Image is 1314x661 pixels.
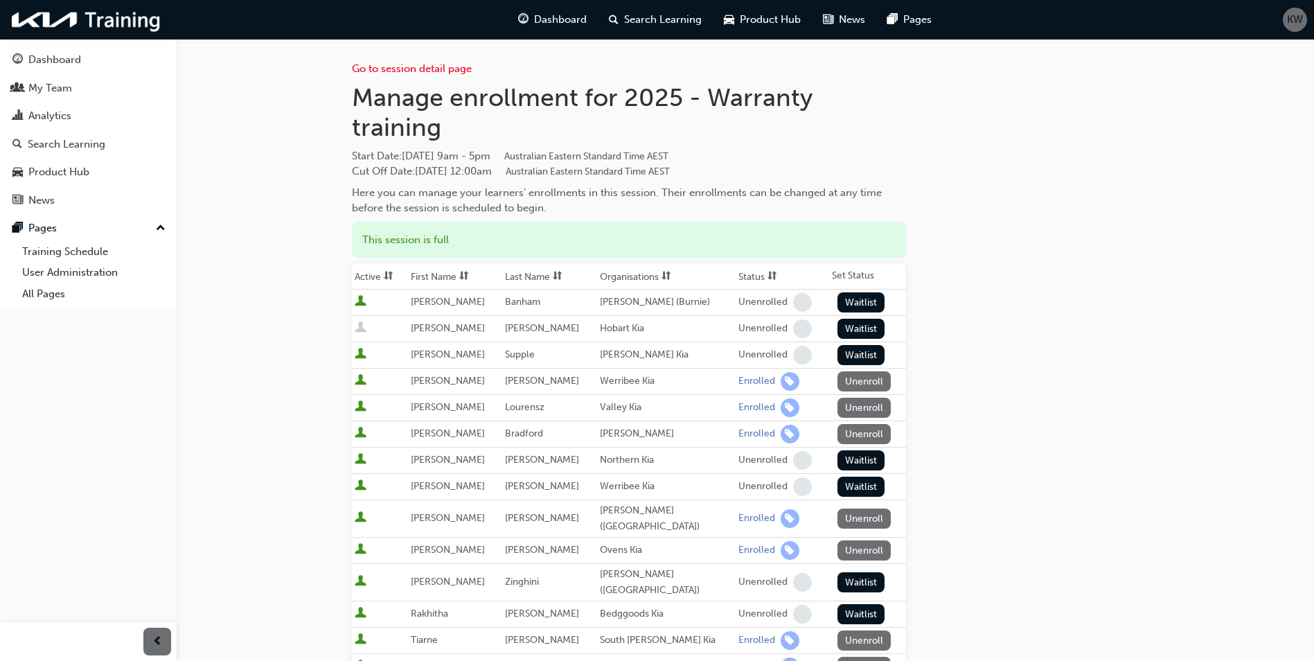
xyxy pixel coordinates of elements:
[28,136,105,152] div: Search Learning
[28,80,72,96] div: My Team
[738,634,775,647] div: Enrolled
[837,604,885,624] button: Waitlist
[352,148,906,164] span: Start Date :
[352,82,906,143] h1: Manage enrollment for 2025 - Warranty training
[837,631,891,651] button: Unenroll
[352,185,906,216] div: Here you can manage your learners' enrollments in this session. Their enrollments can be changed ...
[600,452,733,468] div: Northern Kia
[411,608,448,619] span: Rakhitha
[609,11,619,28] span: search-icon
[738,375,775,388] div: Enrolled
[505,322,579,334] span: [PERSON_NAME]
[624,12,702,28] span: Search Learning
[12,110,23,123] span: chart-icon
[600,606,733,622] div: Bedggoods Kia
[600,543,733,558] div: Ovens Kia
[600,347,733,363] div: [PERSON_NAME] Kia
[505,296,540,308] span: Banham
[17,283,171,305] a: All Pages
[781,372,799,391] span: learningRecordVerb_ENROLL-icon
[12,166,23,179] span: car-icon
[411,401,485,413] span: [PERSON_NAME]
[781,631,799,650] span: learningRecordVerb_ENROLL-icon
[12,82,23,95] span: people-icon
[352,165,670,177] span: Cut Off Date : [DATE] 12:00am
[1287,12,1303,28] span: KW
[837,319,885,339] button: Waitlist
[6,215,171,241] button: Pages
[839,12,865,28] span: News
[411,544,485,556] span: [PERSON_NAME]
[738,576,788,589] div: Unenrolled
[28,193,55,209] div: News
[505,349,535,360] span: Supple
[355,607,366,621] span: User is active
[837,424,891,444] button: Unenroll
[738,296,788,309] div: Unenrolled
[600,567,733,598] div: [PERSON_NAME] ([GEOGRAPHIC_DATA])
[837,540,891,561] button: Unenroll
[876,6,943,34] a: pages-iconPages
[411,634,438,646] span: Tiarne
[355,400,366,414] span: User is active
[411,576,485,588] span: [PERSON_NAME]
[534,12,587,28] span: Dashboard
[724,11,734,28] span: car-icon
[738,401,775,414] div: Enrolled
[600,294,733,310] div: [PERSON_NAME] (Burnie)
[600,321,733,337] div: Hobart Kia
[411,322,485,334] span: [PERSON_NAME]
[793,346,812,364] span: learningRecordVerb_NONE-icon
[355,543,366,557] span: User is active
[597,263,736,290] th: Toggle SortBy
[505,375,579,387] span: [PERSON_NAME]
[6,188,171,213] a: News
[352,62,472,75] a: Go to session detail page
[903,12,932,28] span: Pages
[507,6,598,34] a: guage-iconDashboard
[408,263,502,290] th: Toggle SortBy
[6,132,171,157] a: Search Learning
[600,400,733,416] div: Valley Kia
[505,576,539,588] span: Zinghini
[662,271,671,283] span: sorting-icon
[17,262,171,283] a: User Administration
[6,103,171,129] a: Analytics
[28,220,57,236] div: Pages
[6,76,171,101] a: My Team
[767,271,777,283] span: sorting-icon
[505,608,579,619] span: [PERSON_NAME]
[28,164,89,180] div: Product Hub
[738,608,788,621] div: Unenrolled
[12,195,23,207] span: news-icon
[781,541,799,560] span: learningRecordVerb_ENROLL-icon
[502,263,596,290] th: Toggle SortBy
[781,425,799,443] span: learningRecordVerb_ENROLL-icon
[738,544,775,557] div: Enrolled
[504,150,668,162] span: Australian Eastern Standard Time AEST
[823,11,833,28] span: news-icon
[6,44,171,215] button: DashboardMy TeamAnalyticsSearch LearningProduct HubNews
[505,512,579,524] span: [PERSON_NAME]
[355,374,366,388] span: User is active
[837,371,891,391] button: Unenroll
[793,605,812,624] span: learningRecordVerb_NONE-icon
[837,292,885,312] button: Waitlist
[837,477,885,497] button: Waitlist
[6,159,171,185] a: Product Hub
[402,150,668,162] span: [DATE] 9am - 5pm
[505,544,579,556] span: [PERSON_NAME]
[355,321,366,335] span: User is inactive
[738,454,788,467] div: Unenrolled
[384,271,393,283] span: sorting-icon
[355,427,366,441] span: User is active
[713,6,812,34] a: car-iconProduct Hub
[736,263,829,290] th: Toggle SortBy
[355,453,366,467] span: User is active
[355,633,366,647] span: User is active
[553,271,562,283] span: sorting-icon
[793,573,812,592] span: learningRecordVerb_NONE-icon
[505,428,543,439] span: Bradford
[12,54,23,67] span: guage-icon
